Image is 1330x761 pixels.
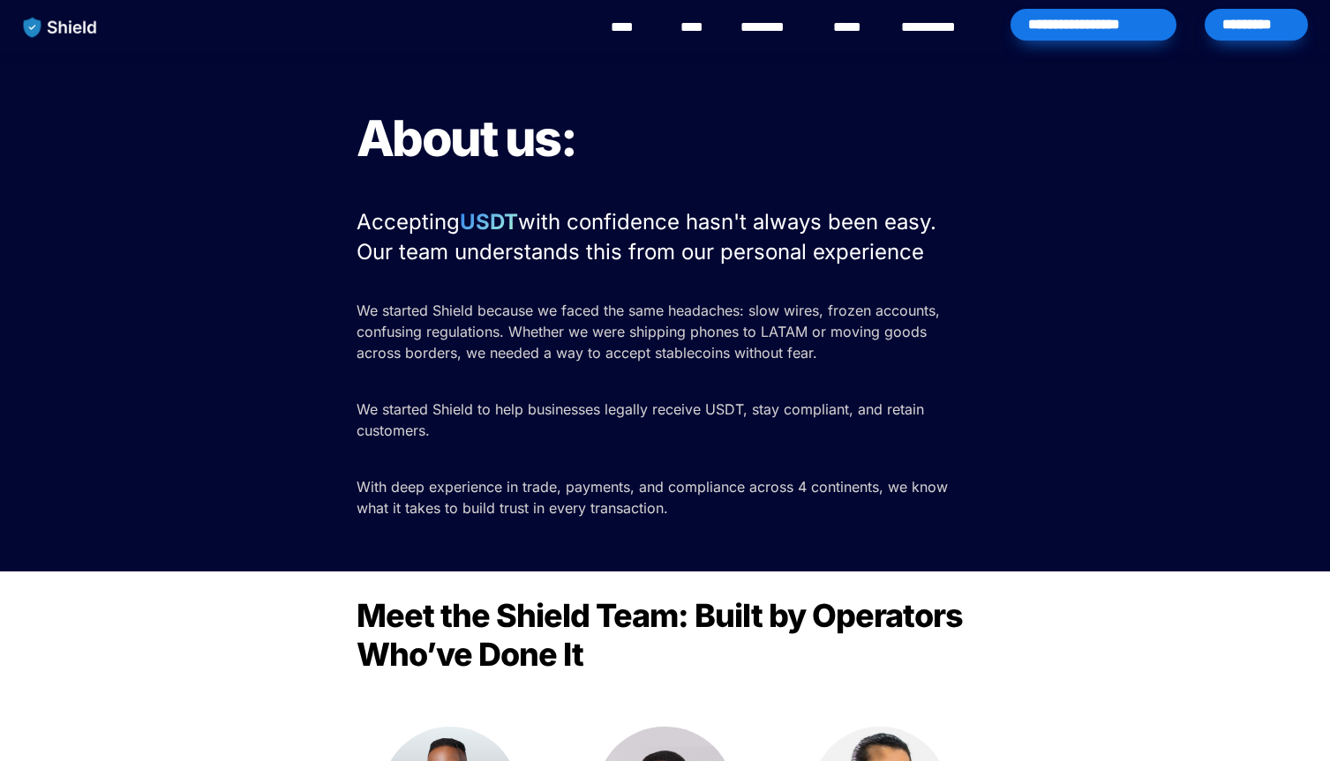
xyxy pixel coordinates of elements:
[357,209,460,235] span: Accepting
[357,108,576,168] span: About us:
[357,209,943,265] span: with confidence hasn't always been easy. Our team understands this from our personal experience
[357,478,952,517] span: With deep experience in trade, payments, and compliance across 4 continents, we know what it take...
[460,209,518,235] strong: USDT
[357,302,944,362] span: We started Shield because we faced the same headaches: slow wires, frozen accounts, confusing reg...
[357,400,928,439] span: We started Shield to help businesses legally receive USDT, stay compliant, and retain customers.
[357,596,969,674] span: Meet the Shield Team: Built by Operators Who’ve Done It
[15,9,106,46] img: website logo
